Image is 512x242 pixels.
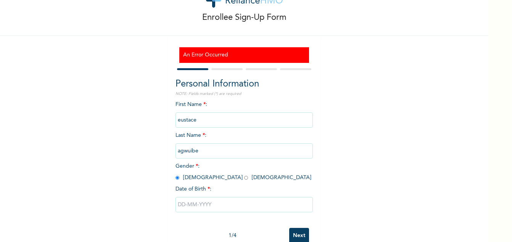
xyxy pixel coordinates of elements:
[175,185,211,193] span: Date of Birth :
[175,91,313,97] p: NOTE: Fields marked (*) are required
[175,232,289,240] div: 1 / 4
[175,133,313,154] span: Last Name :
[175,112,313,128] input: Enter your first name
[175,102,313,123] span: First Name :
[175,143,313,159] input: Enter your last name
[183,51,305,59] h3: An Error Occurred
[175,77,313,91] h2: Personal Information
[175,163,311,180] span: Gender : [DEMOGRAPHIC_DATA] [DEMOGRAPHIC_DATA]
[202,11,287,24] p: Enrollee Sign-Up Form
[175,197,313,212] input: DD-MM-YYYY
